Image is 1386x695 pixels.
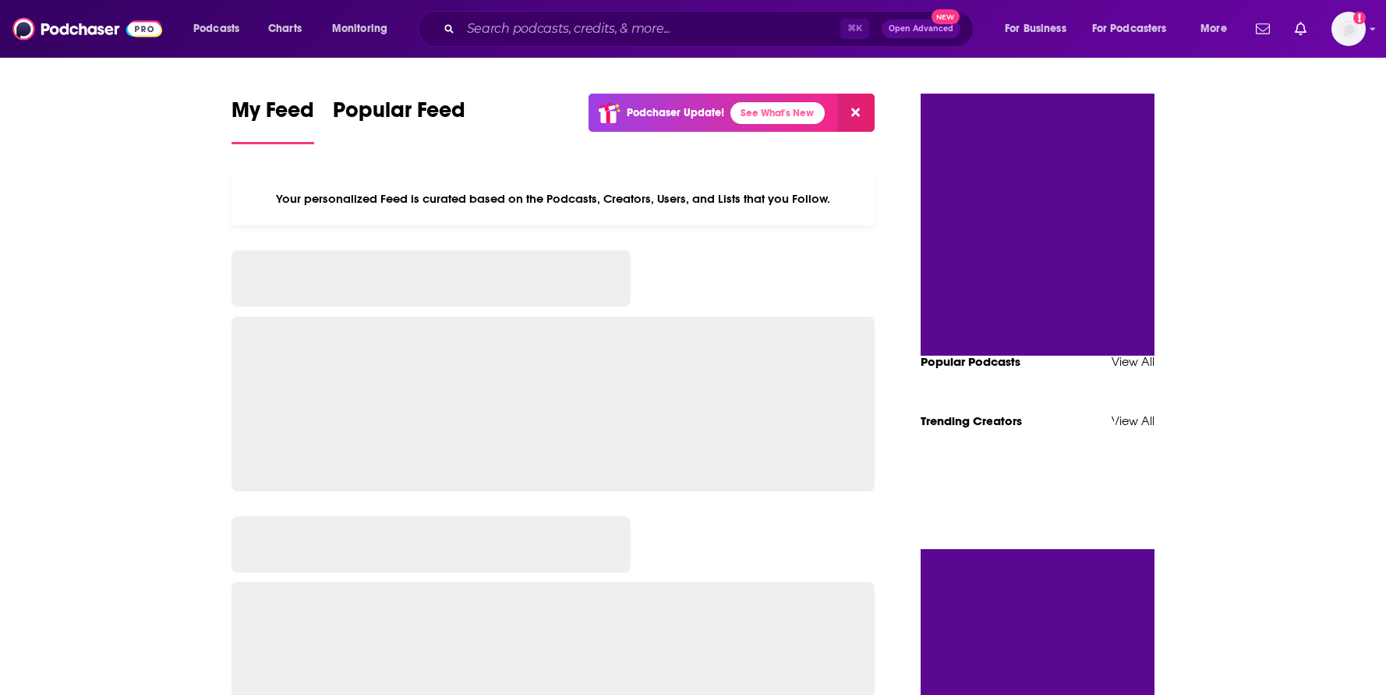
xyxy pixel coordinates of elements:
[840,19,869,39] span: ⌘ K
[193,18,239,40] span: Podcasts
[333,97,465,133] span: Popular Feed
[1082,16,1190,41] button: open menu
[1092,18,1167,40] span: For Podcasters
[268,18,302,40] span: Charts
[932,9,960,24] span: New
[232,97,314,133] span: My Feed
[921,413,1022,428] a: Trending Creators
[1005,18,1066,40] span: For Business
[1190,16,1246,41] button: open menu
[1200,18,1227,40] span: More
[232,97,314,144] a: My Feed
[433,11,988,47] div: Search podcasts, credits, & more...
[627,106,724,119] p: Podchaser Update!
[1112,413,1154,428] a: View All
[994,16,1086,41] button: open menu
[332,18,387,40] span: Monitoring
[1289,16,1313,42] a: Show notifications dropdown
[232,172,875,225] div: Your personalized Feed is curated based on the Podcasts, Creators, Users, and Lists that you Follow.
[182,16,260,41] button: open menu
[1331,12,1366,46] span: Logged in as agarland1
[1353,12,1366,24] svg: Add a profile image
[258,16,311,41] a: Charts
[12,14,162,44] img: Podchaser - Follow, Share and Rate Podcasts
[321,16,408,41] button: open menu
[1331,12,1366,46] button: Show profile menu
[1250,16,1276,42] a: Show notifications dropdown
[889,25,953,33] span: Open Advanced
[1331,12,1366,46] img: User Profile
[730,102,825,124] a: See What's New
[921,354,1020,369] a: Popular Podcasts
[1112,354,1154,369] a: View All
[882,20,960,38] button: Open AdvancedNew
[461,16,840,41] input: Search podcasts, credits, & more...
[333,97,465,144] a: Popular Feed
